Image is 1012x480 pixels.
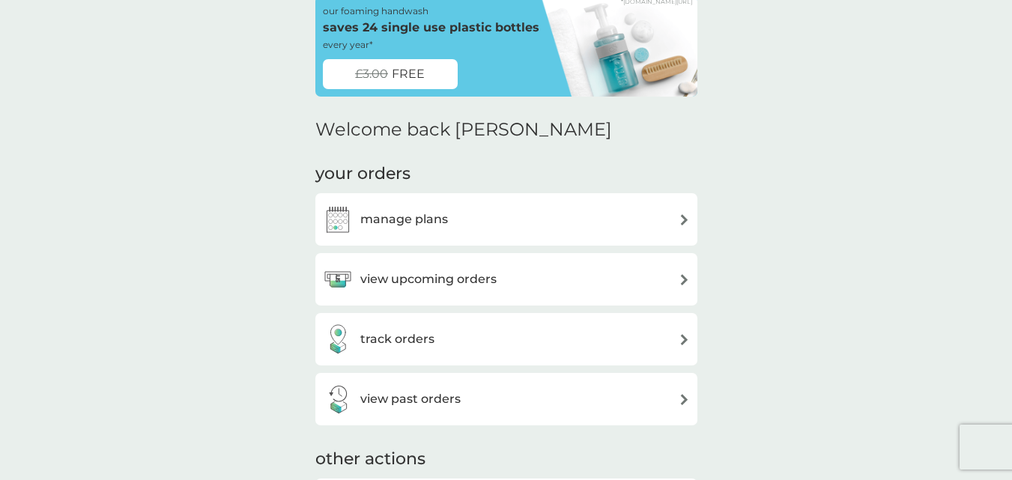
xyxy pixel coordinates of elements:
h3: other actions [315,448,425,471]
img: arrow right [679,214,690,225]
p: our foaming handwash [323,4,428,18]
p: every year* [323,37,373,52]
span: FREE [392,64,425,84]
h2: Welcome back [PERSON_NAME] [315,119,612,141]
img: arrow right [679,334,690,345]
h3: track orders [360,329,434,349]
p: saves 24 single use plastic bottles [323,18,539,37]
img: arrow right [679,394,690,405]
h3: manage plans [360,210,448,229]
h3: view past orders [360,389,461,409]
h3: your orders [315,162,410,186]
img: arrow right [679,274,690,285]
span: £3.00 [355,64,388,84]
h3: view upcoming orders [360,270,497,289]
